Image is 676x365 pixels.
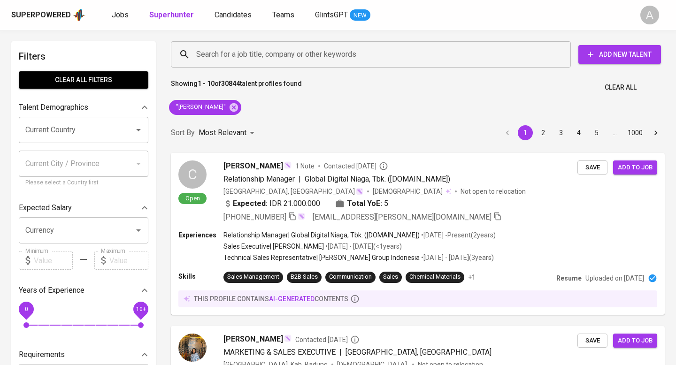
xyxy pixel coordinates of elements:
a: Superhunter [149,9,196,21]
b: 30844 [221,80,240,87]
div: Most Relevant [199,124,258,142]
h6: Filters [19,49,148,64]
span: Contacted [DATE] [324,161,388,171]
button: Clear All [601,79,640,96]
p: Skills [178,272,223,281]
span: Clear All [605,82,637,93]
button: Add to job [613,334,657,348]
p: this profile contains contents [194,294,348,304]
span: AI-generated [269,295,315,303]
button: Save [577,160,607,175]
p: Please select a Country first [25,178,142,188]
b: 1 - 10 [198,80,215,87]
img: magic_wand.svg [356,188,363,195]
span: 1 Note [295,161,315,171]
span: NEW [350,11,370,20]
div: Chemical Materials [409,273,461,281]
div: "[PERSON_NAME]" [169,100,241,115]
div: [GEOGRAPHIC_DATA], [GEOGRAPHIC_DATA] [223,187,363,196]
button: Open [132,224,145,237]
button: Go to next page [648,125,663,140]
button: Go to page 4 [571,125,586,140]
button: Clear All filters [19,71,148,89]
input: Value [34,251,73,270]
span: [PERSON_NAME] [223,160,283,172]
svg: By Batam recruiter [350,335,360,344]
div: Talent Demographics [19,98,148,117]
p: • [DATE] - Present ( 2 years ) [420,230,496,240]
nav: pagination navigation [499,125,665,140]
p: • [DATE] - [DATE] ( <1 years ) [324,242,402,251]
b: Total YoE: [347,198,382,209]
span: Relationship Manager [223,175,295,183]
button: Add to job [613,160,657,175]
p: Showing of talent profiles found [171,79,302,96]
span: Add to job [618,335,653,346]
div: Requirements [19,345,148,364]
button: Go to page 5 [589,125,604,140]
input: Value [109,251,148,270]
p: Relationship Manager | Global Digital Niaga, Tbk. ([DOMAIN_NAME]) [223,230,420,240]
div: B2B Sales [291,273,318,281]
span: Add to job [618,162,653,173]
div: Sales [383,273,398,281]
div: Expected Salary [19,198,148,217]
div: Sales Management [227,273,279,281]
p: Expected Salary [19,202,72,213]
p: Uploaded on [DATE] [585,274,644,283]
span: MARKETING & SALES EXECUTIVE [223,348,336,357]
button: Go to page 2 [536,125,551,140]
div: Years of Experience [19,281,148,300]
span: Add New Talent [586,49,653,61]
span: Candidates [215,10,252,19]
button: Add New Talent [578,45,661,64]
div: IDR 21.000.000 [223,198,320,209]
button: Save [577,334,607,348]
span: 10+ [136,306,146,312]
span: [EMAIL_ADDRESS][PERSON_NAME][DOMAIN_NAME] [313,213,492,221]
button: page 1 [518,125,533,140]
span: GlintsGPT [315,10,348,19]
img: app logo [73,8,85,22]
span: 5 [384,198,388,209]
span: 0 [24,306,28,312]
p: +1 [468,273,476,282]
span: [PERSON_NAME] [223,334,283,345]
a: Teams [272,9,296,21]
span: Contacted [DATE] [295,335,360,344]
b: Superhunter [149,10,194,19]
p: Years of Experience [19,285,84,296]
p: • [DATE] - [DATE] ( 3 years ) [420,253,494,262]
p: Requirements [19,349,65,360]
span: [GEOGRAPHIC_DATA], [GEOGRAPHIC_DATA] [346,348,492,357]
img: magic_wand.svg [284,335,292,342]
span: Save [582,162,603,173]
span: | [339,347,342,358]
p: Experiences [178,230,223,240]
span: Open [182,194,204,202]
img: magic_wand.svg [298,213,305,220]
span: [PHONE_NUMBER] [223,213,286,221]
button: Open [132,123,145,137]
div: … [607,128,622,137]
span: Jobs [112,10,129,19]
span: Global Digital Niaga, Tbk. ([DOMAIN_NAME]) [305,175,450,183]
span: Clear All filters [26,74,141,86]
p: Talent Demographics [19,102,88,113]
a: Superpoweredapp logo [11,8,85,22]
span: | [299,174,301,185]
svg: By Batam recruiter [379,161,388,171]
a: GlintsGPT NEW [315,9,370,21]
a: COpen[PERSON_NAME]1 NoteContacted [DATE]Relationship Manager|Global Digital Niaga, Tbk. ([DOMAIN_... [171,153,665,315]
p: Most Relevant [199,127,246,138]
span: Save [582,335,603,346]
img: magic_wand.svg [284,161,292,169]
span: Teams [272,10,294,19]
div: C [178,160,207,189]
p: Sales Executive | [PERSON_NAME] [223,242,324,251]
div: A [640,6,659,24]
p: Not open to relocation [461,187,526,196]
div: Superpowered [11,10,71,21]
span: "[PERSON_NAME]" [169,103,231,112]
p: Sort By [171,127,195,138]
